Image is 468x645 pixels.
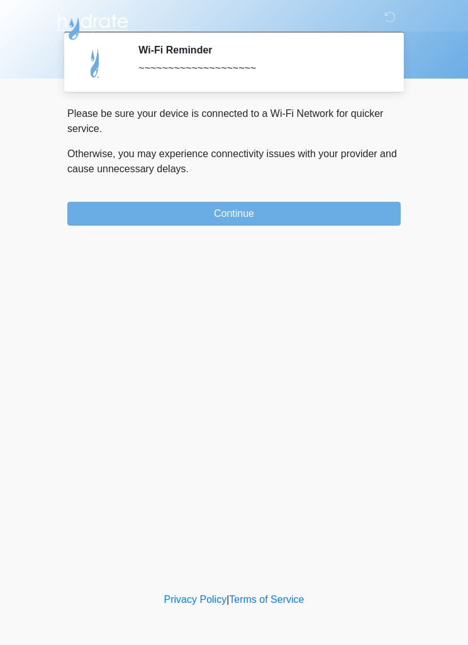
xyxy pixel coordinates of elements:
[229,594,304,605] a: Terms of Service
[226,594,229,605] a: |
[186,163,189,174] span: .
[138,61,382,76] div: ~~~~~~~~~~~~~~~~~~~~
[67,106,401,136] p: Please be sure your device is connected to a Wi-Fi Network for quicker service.
[67,146,401,177] p: Otherwise, you may experience connectivity issues with your provider and cause unnecessary delays
[55,9,130,41] img: Hydrate IV Bar - Chandler Logo
[67,202,401,226] button: Continue
[77,44,114,82] img: Agent Avatar
[164,594,227,605] a: Privacy Policy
